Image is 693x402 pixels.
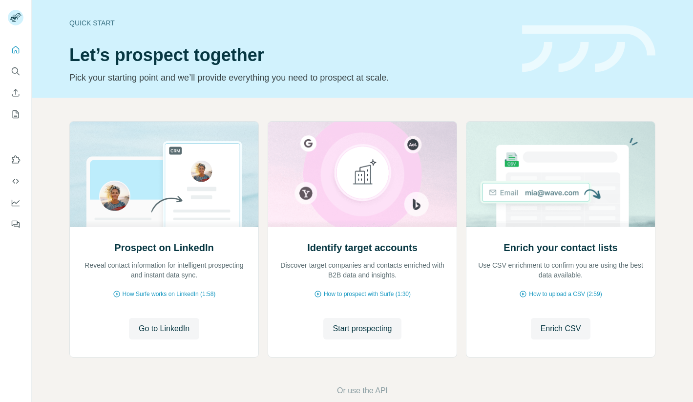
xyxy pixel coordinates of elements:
button: Start prospecting [323,318,402,339]
span: Go to LinkedIn [139,323,189,335]
button: Feedback [8,215,23,233]
p: Reveal contact information for intelligent prospecting and instant data sync. [80,260,249,280]
button: Use Surfe on LinkedIn [8,151,23,169]
button: Dashboard [8,194,23,212]
button: Enrich CSV [531,318,591,339]
button: My lists [8,106,23,123]
h1: Let’s prospect together [69,45,510,65]
span: Enrich CSV [541,323,581,335]
button: Go to LinkedIn [129,318,199,339]
img: Prospect on LinkedIn [69,122,259,227]
button: Enrich CSV [8,84,23,102]
span: How to prospect with Surfe (1:30) [324,290,411,298]
img: banner [522,25,655,73]
p: Use CSV enrichment to confirm you are using the best data available. [476,260,645,280]
p: Discover target companies and contacts enriched with B2B data and insights. [278,260,447,280]
button: Search [8,63,23,80]
button: Use Surfe API [8,172,23,190]
h2: Enrich your contact lists [504,241,617,254]
h2: Prospect on LinkedIn [114,241,213,254]
span: How Surfe works on LinkedIn (1:58) [123,290,216,298]
div: Quick start [69,18,510,28]
span: Start prospecting [333,323,392,335]
img: Identify target accounts [268,122,457,227]
span: How to upload a CSV (2:59) [529,290,602,298]
p: Pick your starting point and we’ll provide everything you need to prospect at scale. [69,71,510,85]
h2: Identify target accounts [307,241,418,254]
button: Or use the API [337,385,388,397]
button: Quick start [8,41,23,59]
img: Enrich your contact lists [466,122,655,227]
